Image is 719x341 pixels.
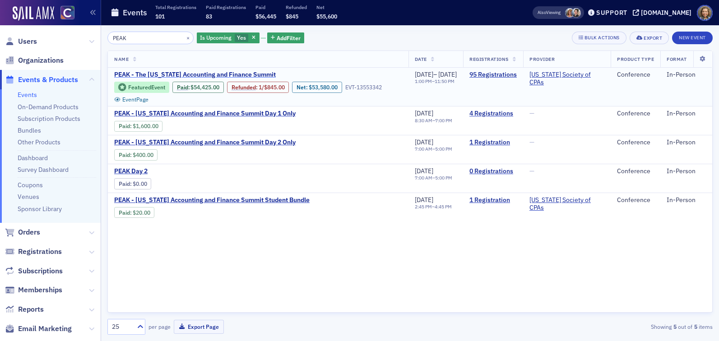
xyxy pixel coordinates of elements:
a: Bundles [18,126,41,134]
div: [DOMAIN_NAME] [641,9,691,17]
div: Also [538,9,546,15]
time: 7:00 AM [415,146,432,152]
span: Registrations [18,247,62,257]
span: : [119,209,133,216]
span: 83 [206,13,212,20]
span: PEAK - Colorado Accounting and Finance Summit Day 2 Only [114,138,296,147]
a: New Event [672,33,713,41]
span: $1,600.00 [133,123,158,129]
span: PEAK - The Colorado Accounting and Finance Summit [114,71,276,79]
a: Paid [177,84,188,91]
span: : [119,123,133,129]
div: Bulk Actions [584,35,620,40]
span: Profile [697,5,713,21]
span: PEAK - Colorado Accounting and Finance Summit Day 1 Only [114,110,296,118]
span: [DATE] [415,196,433,204]
time: 5:00 PM [435,146,452,152]
a: Venues [18,193,39,201]
p: Refunded [286,4,307,10]
a: Users [5,37,37,46]
div: In-Person [667,71,706,79]
a: Registrations [5,247,62,257]
time: 2:45 PM [415,203,432,210]
strong: 5 [672,323,678,331]
span: Reports [18,304,44,314]
div: Net: $5358000 [292,82,342,92]
button: Export [630,32,669,44]
a: Memberships [5,285,62,295]
a: View Homepage [54,6,74,21]
time: 1:00 PM [415,78,432,84]
button: New Event [672,32,713,44]
a: 95 Registrations [469,71,517,79]
button: Bulk Actions [572,32,626,44]
a: PEAK - The [US_STATE] Accounting and Finance Summit [114,71,402,79]
span: $56,445 [255,13,276,20]
p: Paid Registrations [206,4,246,10]
a: Paid [119,180,130,187]
div: Export [644,36,662,41]
a: PEAK Day 2 [114,167,266,175]
time: 11:50 PM [435,78,455,84]
time: 5:00 PM [435,175,452,181]
a: PEAK - [US_STATE] Accounting and Finance Summit Day 1 Only [114,110,296,118]
a: PEAK - [US_STATE] Accounting and Finance Summit Day 2 Only [114,138,296,147]
a: 0 Registrations [469,167,517,175]
a: Survey Dashboard [18,166,69,174]
span: Orders [18,227,40,237]
div: 25 [112,322,132,332]
div: Conference [617,167,654,175]
a: Refunded [232,84,256,91]
strong: 5 [692,323,699,331]
a: Dashboard [18,154,48,162]
a: Coupons [18,181,43,189]
span: Format [667,56,687,62]
span: Yes [237,34,246,41]
div: Showing out of items [517,323,713,331]
img: SailAMX [13,6,54,21]
span: Organizations [18,55,64,65]
a: PEAK - [US_STATE] Accounting and Finance Summit Student Bundle [114,196,310,204]
span: Pamela Galey-Coleman [571,8,581,18]
span: Events & Products [18,75,78,85]
time: 4:45 PM [435,203,452,210]
a: Paid [119,123,130,129]
p: Paid [255,4,276,10]
button: [DOMAIN_NAME] [633,9,695,16]
a: Other Products [18,138,60,146]
button: Export Page [174,320,224,334]
span: Registrations [469,56,509,62]
span: — [529,138,534,146]
span: 101 [155,13,165,20]
span: Net : [297,84,309,91]
div: EVT-13553342 [345,84,382,91]
p: Total Registrations [155,4,196,10]
span: $0.00 [133,180,147,187]
span: [DATE] [415,70,433,78]
button: AddFilter [267,32,304,44]
div: – [415,204,452,210]
div: – [415,146,452,152]
span: Colorado Society of CPAs [529,71,604,87]
span: : [177,84,191,91]
a: Paid [119,152,130,158]
a: [US_STATE] Society of CPAs [529,71,604,87]
span: : [119,180,133,187]
a: Subscription Products [18,115,80,123]
a: Subscriptions [5,266,63,276]
span: Provider [529,56,555,62]
a: Events & Products [5,75,78,85]
span: Memberships [18,285,62,295]
span: Date [415,56,427,62]
span: Add Filter [277,34,301,42]
div: – [415,78,457,84]
span: Colorado Society of CPAs [529,196,604,212]
div: Conference [617,196,654,204]
div: In-Person [667,110,706,118]
div: Yes [197,32,260,44]
span: Cheryl Moss [565,8,575,18]
span: : [232,84,259,91]
div: Refunded: 141 - $5442500 [227,82,289,92]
